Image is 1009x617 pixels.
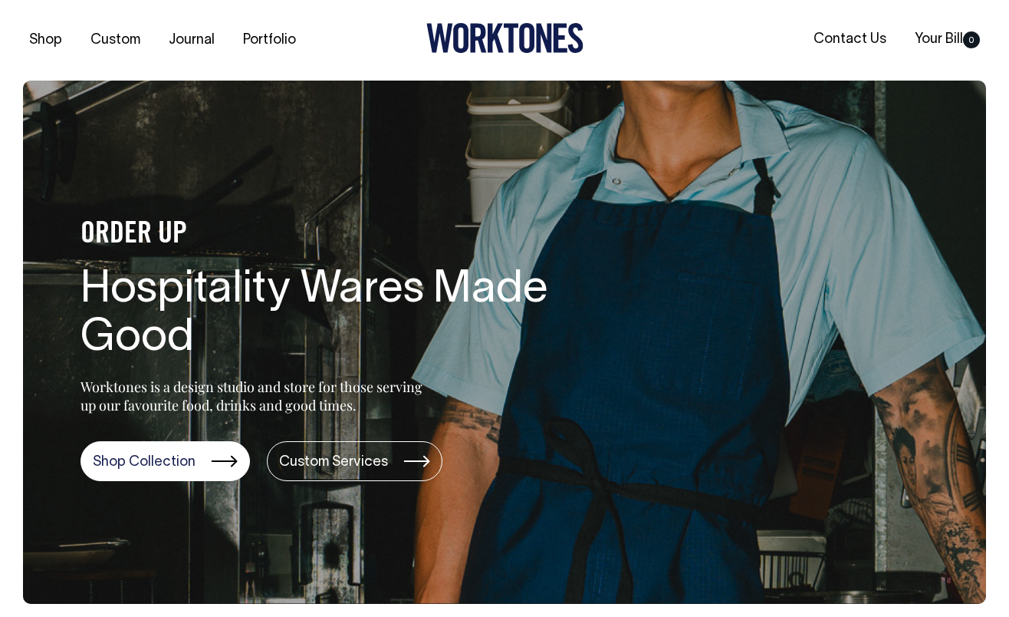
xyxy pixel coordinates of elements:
span: 0 [963,31,980,48]
a: Shop Collection [81,441,250,481]
a: Custom Services [267,441,442,481]
a: Journal [163,28,221,53]
a: Portfolio [237,28,302,53]
a: Contact Us [807,27,892,52]
p: Worktones is a design studio and store for those serving up our favourite food, drinks and good t... [81,378,429,414]
a: Custom [84,28,146,53]
a: Shop [23,28,68,53]
h1: Hospitality Wares Made Good [81,266,571,365]
h4: ORDER UP [81,219,571,251]
a: Your Bill0 [909,27,986,52]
